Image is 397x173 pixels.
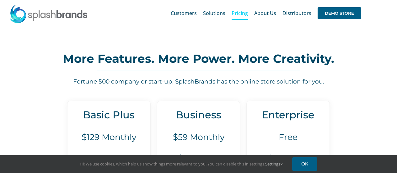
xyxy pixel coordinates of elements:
[247,153,330,162] h6: $1,000 Set Up
[31,52,366,65] h2: More Features. More Power. More Creativity.
[31,78,366,86] h6: Fortune 500 company or start-up, SplashBrands has the online store solution for you.
[9,4,88,23] img: SplashBrands.com Logo
[247,109,330,121] h3: Enterprise
[232,11,248,16] span: Pricing
[157,109,240,121] h3: Business
[67,132,150,142] h4: $129 Monthly
[232,3,248,23] a: Pricing
[292,157,317,171] a: OK
[171,3,361,23] nav: Main Menu
[318,7,361,19] span: DEMO STORE
[80,161,283,167] span: Hi! We use cookies, which help us show things more relevant to you. You can disable this in setti...
[282,11,311,16] span: Distributors
[265,161,283,167] a: Settings
[171,11,197,16] span: Customers
[171,3,197,23] a: Customers
[247,132,330,142] h4: Free
[318,3,361,23] a: DEMO STORE
[157,153,240,162] h6: $1,000 Set Up
[203,11,225,16] span: Solutions
[157,132,240,142] h4: $59 Monthly
[254,11,276,16] span: About Us
[67,153,150,162] h6: $1,000 Set Up
[282,3,311,23] a: Distributors
[67,109,150,121] h3: Basic Plus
